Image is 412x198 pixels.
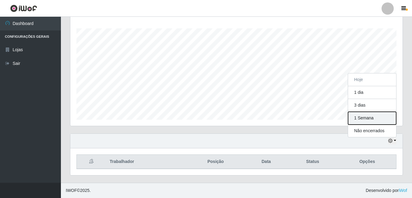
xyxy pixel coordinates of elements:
[287,155,338,169] th: Status
[66,187,91,194] span: © 2025 .
[366,187,407,194] span: Desenvolvido por
[245,155,287,169] th: Data
[348,125,396,137] button: Não encerrados
[66,188,77,193] span: IWOF
[348,86,396,99] button: 1 dia
[348,73,396,86] button: Hoje
[348,112,396,125] button: 1 Semana
[186,155,245,169] th: Posição
[10,5,37,12] img: CoreUI Logo
[106,155,186,169] th: Trabalhador
[348,99,396,112] button: 3 dias
[338,155,396,169] th: Opções
[399,188,407,193] a: iWof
